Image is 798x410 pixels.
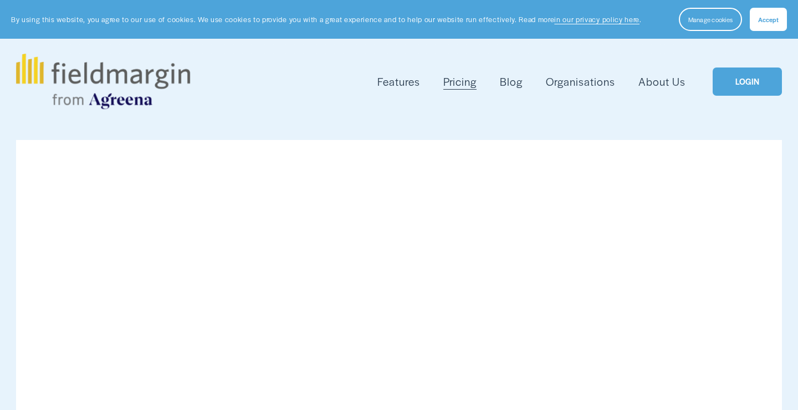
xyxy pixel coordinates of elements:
a: folder dropdown [377,72,420,91]
p: By using this website, you agree to our use of cookies. We use cookies to provide you with a grea... [11,14,642,25]
a: About Us [638,72,686,91]
a: LOGIN [713,68,782,96]
span: Accept [758,15,779,24]
a: in our privacy policy here [554,14,640,24]
img: fieldmargin.com [16,54,190,109]
button: Accept [750,8,787,31]
a: Blog [500,72,523,91]
span: Manage cookies [688,15,733,24]
a: Pricing [443,72,477,91]
span: Features [377,74,420,90]
a: Organisations [546,72,615,91]
button: Manage cookies [679,8,742,31]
